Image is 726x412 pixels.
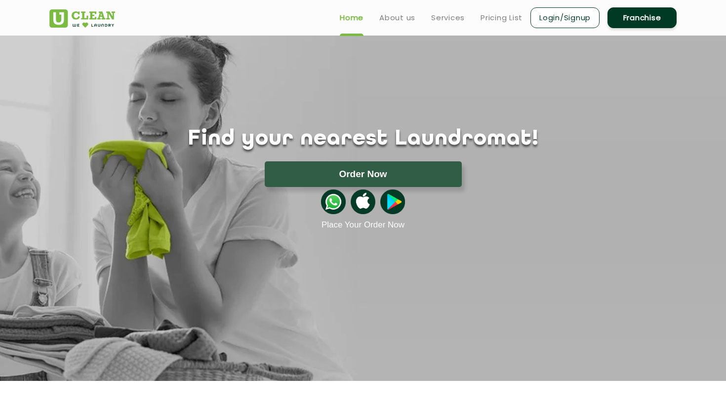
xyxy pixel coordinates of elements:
[49,9,115,28] img: UClean Laundry and Dry Cleaning
[530,7,600,28] a: Login/Signup
[265,161,462,187] button: Order Now
[321,189,346,214] img: whatsappicon.png
[379,12,415,24] a: About us
[380,189,405,214] img: playstoreicon.png
[42,127,684,151] h1: Find your nearest Laundromat!
[431,12,465,24] a: Services
[607,7,677,28] a: Franchise
[322,220,404,230] a: Place Your Order Now
[481,12,523,24] a: Pricing List
[340,12,363,24] a: Home
[351,189,375,214] img: apple-icon.png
